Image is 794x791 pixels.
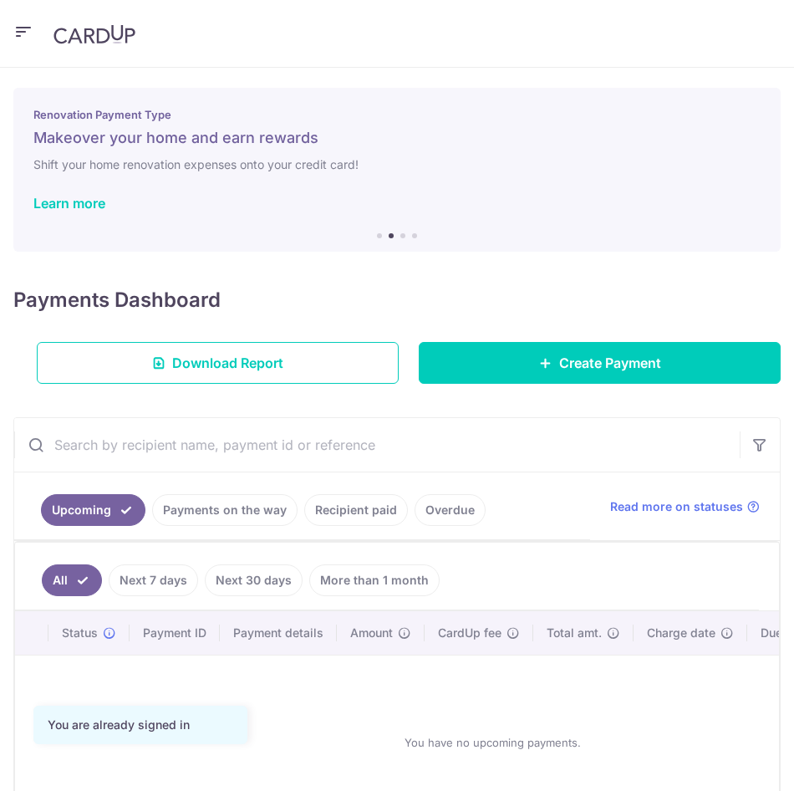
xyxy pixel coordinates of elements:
h5: Makeover your home and earn rewards [33,128,761,148]
span: Download Report [172,353,283,373]
a: Download Report [37,342,399,384]
a: Next 30 days [205,564,303,596]
h4: Payments Dashboard [13,285,221,315]
span: Amount [350,625,393,641]
p: Renovation Payment Type [33,108,761,121]
a: More than 1 month [309,564,440,596]
a: Overdue [415,494,486,526]
h6: Shift your home renovation expenses onto your credit card! [33,155,761,175]
span: Create Payment [559,353,661,373]
input: Search by recipient name, payment id or reference [14,418,740,472]
a: Learn more [33,195,105,212]
span: Charge date [647,625,715,641]
span: CardUp fee [438,625,501,641]
span: Total amt. [547,625,602,641]
a: Recipient paid [304,494,408,526]
a: Read more on statuses [610,498,760,515]
img: CardUp [53,24,135,44]
a: Payments on the way [152,494,298,526]
div: You are already signed in [48,717,233,733]
a: Next 7 days [109,564,198,596]
a: Upcoming [41,494,145,526]
a: All [42,564,102,596]
span: Read more on statuses [610,498,743,515]
span: Status [62,625,98,641]
th: Payment ID [130,611,220,655]
a: Create Payment [419,342,781,384]
th: Payment details [220,611,337,655]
